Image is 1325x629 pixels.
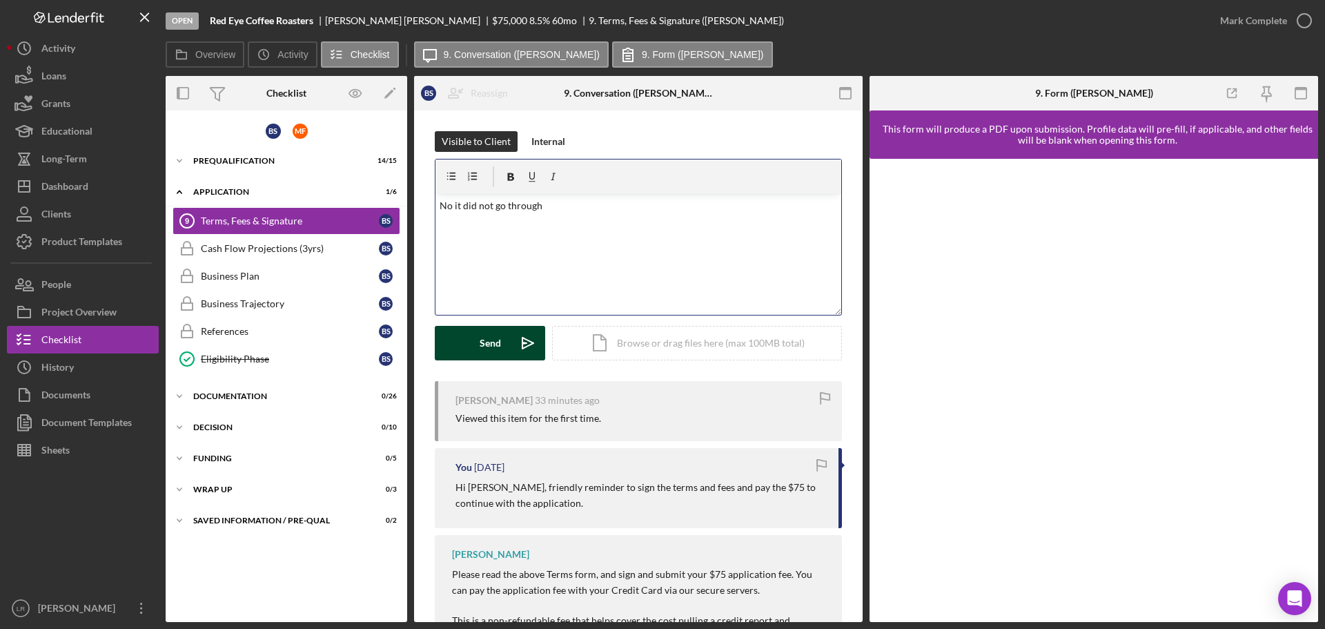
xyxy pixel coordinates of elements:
[372,516,397,525] div: 0 / 2
[7,594,159,622] button: LR[PERSON_NAME]
[193,188,362,196] div: Application
[379,269,393,283] div: B S
[529,15,550,26] div: 8.5 %
[564,88,714,99] div: 9. Conversation ([PERSON_NAME])
[379,297,393,311] div: B S
[193,454,362,463] div: Funding
[372,188,397,196] div: 1 / 6
[455,480,825,511] p: Hi [PERSON_NAME], friendly reminder to sign the terms and fees and pay the $75 to continue with t...
[531,131,565,152] div: Internal
[201,215,379,226] div: Terms, Fees & Signature
[17,605,25,612] text: LR
[35,594,124,626] div: [PERSON_NAME]
[372,157,397,165] div: 14 / 15
[277,49,308,60] label: Activity
[379,242,393,255] div: B S
[379,214,393,228] div: B S
[444,49,600,60] label: 9. Conversation ([PERSON_NAME])
[642,49,764,60] label: 9. Form ([PERSON_NAME])
[201,298,379,309] div: Business Trajectory
[552,15,577,26] div: 60 mo
[193,516,362,525] div: Saved Information / Pre-Qual
[173,318,400,345] a: ReferencesBS
[293,124,308,139] div: M F
[612,41,773,68] button: 9. Form ([PERSON_NAME])
[442,131,511,152] div: Visible to Client
[1278,582,1311,615] div: Open Intercom Messenger
[321,41,399,68] button: Checklist
[455,462,472,473] div: You
[372,485,397,494] div: 0 / 3
[372,423,397,432] div: 0 / 10
[201,326,379,337] div: References
[41,409,132,440] div: Document Templates
[173,207,400,235] a: 9Terms, Fees & SignatureBS
[193,157,362,165] div: Prequalification
[372,454,397,463] div: 0 / 5
[414,79,522,107] button: BSReassign
[452,549,529,560] div: [PERSON_NAME]
[351,49,390,60] label: Checklist
[1206,7,1318,35] button: Mark Complete
[166,41,244,68] button: Overview
[435,326,545,360] button: Send
[492,14,527,26] span: $75,000
[524,131,572,152] button: Internal
[173,290,400,318] a: Business TrajectoryBS
[201,271,379,282] div: Business Plan
[535,395,600,406] time: 2025-09-29 20:54
[166,12,199,30] div: Open
[173,262,400,290] a: Business PlanBS
[201,243,379,254] div: Cash Flow Projections (3yrs)
[248,41,317,68] button: Activity
[185,217,189,225] tspan: 9
[201,354,379,365] div: Eligibility Phase
[876,124,1318,146] div: This form will produce a PDF upon submission. Profile data will pre-fill, if applicable, and othe...
[7,409,159,436] button: Document Templates
[7,436,159,464] button: Sheets
[589,15,784,26] div: 9. Terms, Fees & Signature ([PERSON_NAME])
[455,413,601,424] div: Viewed this item for the first time.
[379,325,393,338] div: B S
[193,485,362,494] div: Wrap up
[414,41,609,68] button: 9. Conversation ([PERSON_NAME])
[41,436,70,467] div: Sheets
[455,395,533,406] div: [PERSON_NAME]
[421,86,436,101] div: B S
[474,462,504,473] time: 2025-09-27 22:00
[379,352,393,366] div: B S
